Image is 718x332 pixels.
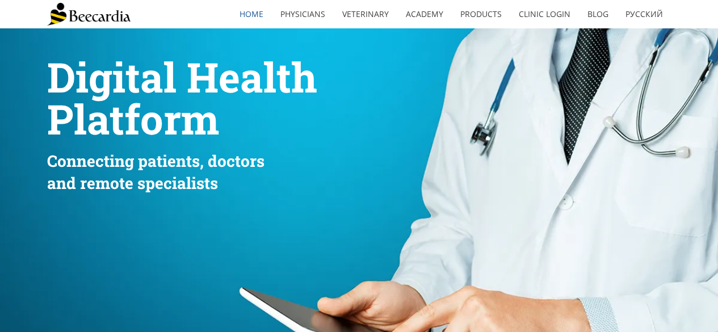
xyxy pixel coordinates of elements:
[334,1,397,27] a: Veterinary
[47,92,219,146] span: Platform
[272,1,334,27] a: Physicians
[47,173,218,194] span: and remote specialists
[47,150,264,171] span: Connecting patients, doctors
[617,1,671,27] a: Русский
[47,3,131,26] img: Beecardia
[579,1,617,27] a: Blog
[231,1,272,27] a: home
[397,1,452,27] a: Academy
[452,1,510,27] a: Products
[47,50,317,104] span: Digital Health
[510,1,579,27] a: Clinic Login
